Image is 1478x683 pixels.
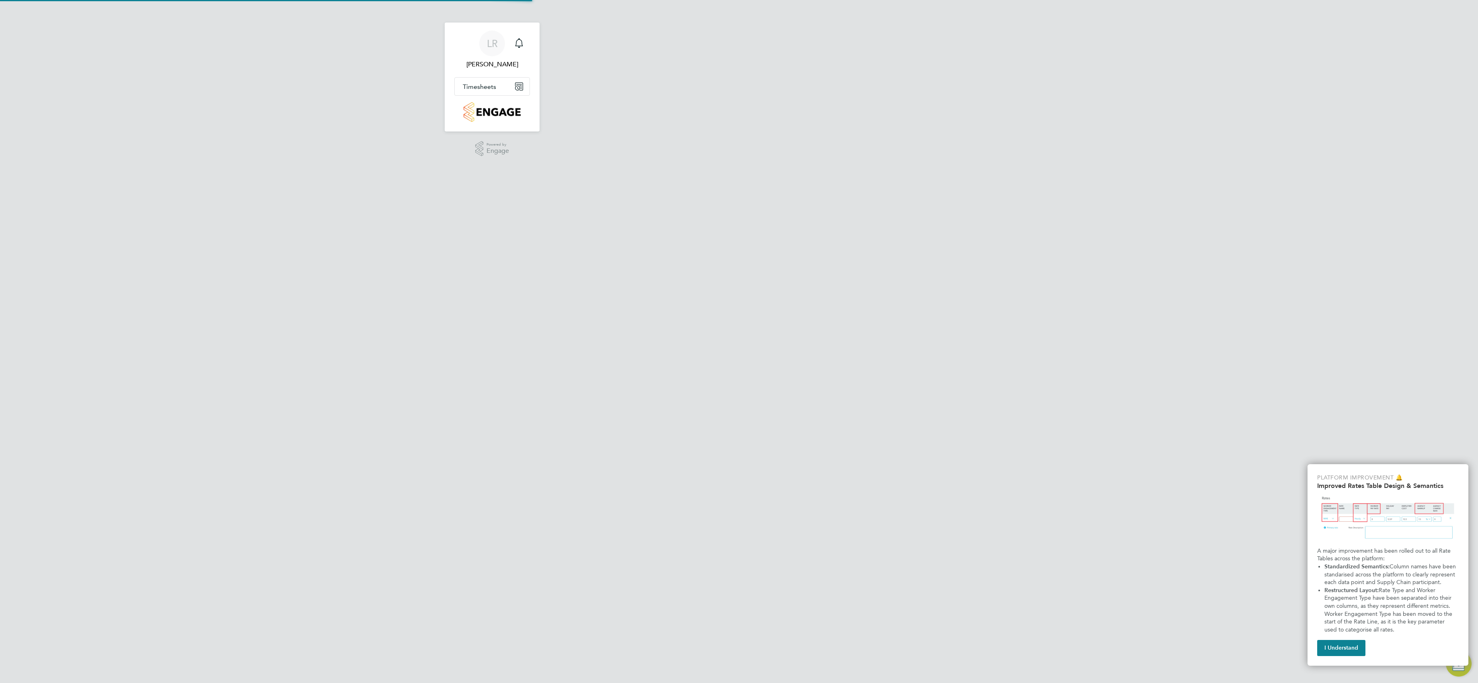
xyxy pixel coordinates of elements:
[454,31,530,69] a: Go to account details
[487,148,509,154] span: Engage
[1324,563,1390,570] strong: Standardized Semantics:
[464,102,520,122] img: countryside-properties-logo-retina.png
[487,38,498,49] span: LR
[1317,547,1459,563] p: A major improvement has been rolled out to all Rate Tables across the platform:
[1324,563,1457,586] span: Column names have been standarised across the platform to clearly represent each data point and S...
[1317,474,1459,482] p: Platform Improvement 🔔
[1317,640,1365,656] button: I Understand
[1317,482,1459,490] h2: Improved Rates Table Design & Semantics
[445,23,540,132] nav: Main navigation
[487,141,509,148] span: Powered by
[454,102,530,122] a: Go to home page
[454,60,530,69] span: Lee Roche
[1317,493,1459,544] img: Updated Rates Table Design & Semantics
[1324,587,1379,594] strong: Restructured Layout:
[463,83,496,91] span: Timesheets
[1308,464,1468,666] div: Improved Rate Table Semantics
[1324,587,1454,633] span: Rate Type and Worker Engagement Type have been separated into their own columns, as they represen...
